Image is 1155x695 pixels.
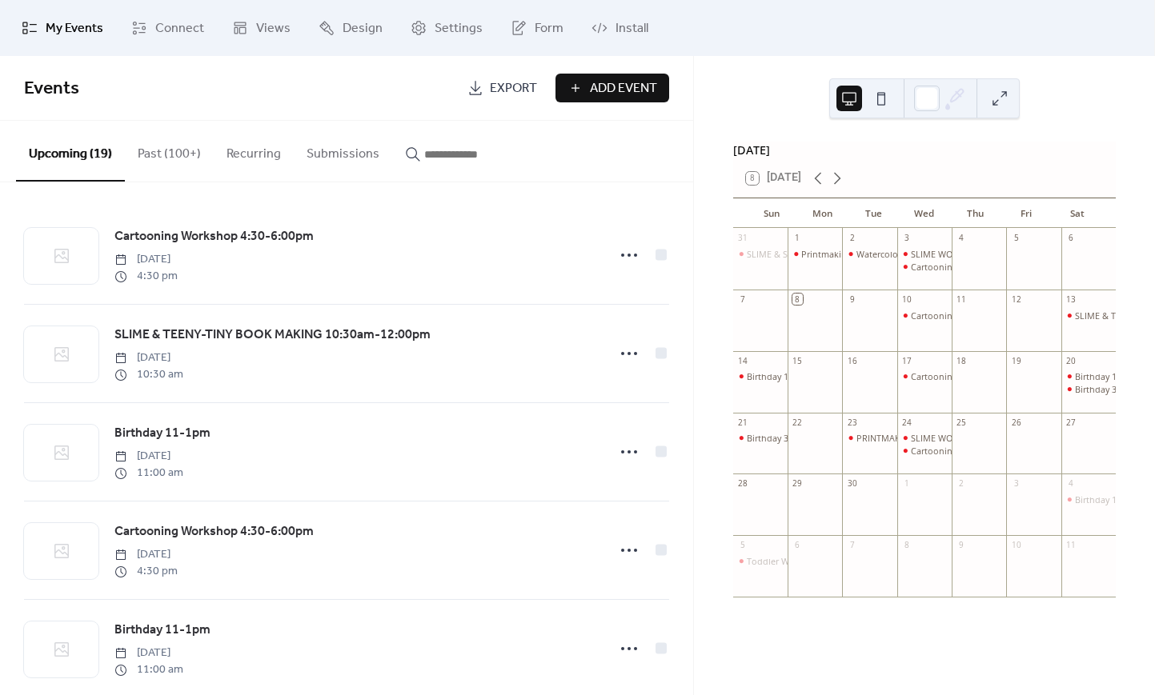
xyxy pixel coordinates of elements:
[911,432,1061,444] div: SLIME WORKSHOP 10:30am-12:00pm
[911,310,1054,322] div: Cartooning Workshop 4:30-6:00pm
[950,198,1001,229] div: Thu
[114,325,431,346] a: SLIME & TEENY-TINY BOOK MAKING 10:30am-12:00pm
[737,540,748,551] div: 5
[1011,355,1022,366] div: 19
[1075,493,1137,505] div: Birthday 1-3pm
[956,417,967,428] div: 25
[797,198,848,229] div: Mon
[114,621,211,640] span: Birthday 11-1pm
[294,121,392,180] button: Submissions
[901,294,912,305] div: 10
[214,121,294,180] button: Recurring
[114,226,314,247] a: Cartooning Workshop 4:30-6:00pm
[956,294,967,305] div: 11
[956,478,967,489] div: 2
[119,6,216,50] a: Connect
[435,19,483,38] span: Settings
[733,370,788,382] div: Birthday 11-1pm
[901,233,912,244] div: 3
[901,540,912,551] div: 8
[455,74,549,102] a: Export
[897,248,952,260] div: SLIME WORKSHOP 10:30am-12:00pm
[847,233,858,244] div: 2
[856,432,1041,444] div: PRINTMAKING WORKSHOP 10:30am-12:00pm
[899,198,950,229] div: Wed
[114,645,183,661] span: [DATE]
[1065,478,1077,489] div: 4
[733,432,788,444] div: Birthday 3:30-5:30pm
[114,522,314,541] span: Cartooning Workshop 4:30-6:00pm
[114,349,183,366] span: [DATE]
[580,6,660,50] a: Install
[1065,233,1077,244] div: 6
[792,478,804,489] div: 29
[343,19,383,38] span: Design
[1061,383,1116,395] div: Birthday 3:30-5:30pm
[847,540,858,551] div: 7
[956,355,967,366] div: 18
[114,465,183,481] span: 11:00 am
[490,79,537,98] span: Export
[114,546,178,563] span: [DATE]
[911,248,1061,260] div: SLIME WORKSHOP 10:30am-12:00pm
[616,19,648,38] span: Install
[114,268,178,285] span: 4:30 pm
[155,19,204,38] span: Connect
[737,233,748,244] div: 31
[848,198,899,229] div: Tue
[801,248,970,260] div: Printmaking Workshop 10:00am-11:30am
[842,248,896,260] div: Watercolor Printmaking 10:00am-11:30pm
[792,540,804,551] div: 6
[114,448,183,465] span: [DATE]
[555,74,669,102] button: Add Event
[747,370,814,382] div: Birthday 11-1pm
[792,355,804,366] div: 15
[737,355,748,366] div: 14
[847,417,858,428] div: 23
[847,478,858,489] div: 30
[1011,417,1022,428] div: 26
[114,251,178,268] span: [DATE]
[590,79,657,98] span: Add Event
[114,366,183,383] span: 10:30 am
[747,432,833,444] div: Birthday 3:30-5:30pm
[114,661,183,678] span: 11:00 am
[747,555,880,567] div: Toddler Workshop 9:30-11:00am
[1061,310,1116,322] div: SLIME & TEENY-TINY BOOK MAKING 10:30am-12:00pm
[1061,370,1116,382] div: Birthday 11-1pm
[114,326,431,345] span: SLIME & TEENY-TINY BOOK MAKING 10:30am-12:00pm
[46,19,103,38] span: My Events
[24,71,79,106] span: Events
[897,310,952,322] div: Cartooning Workshop 4:30-6:00pm
[897,445,952,457] div: Cartooning Workshop 4:30-6:00pm
[911,445,1054,457] div: Cartooning Workshop 4:30-6:00pm
[1011,478,1022,489] div: 3
[220,6,303,50] a: Views
[1001,198,1053,229] div: Fri
[1065,417,1077,428] div: 27
[901,355,912,366] div: 17
[897,432,952,444] div: SLIME WORKSHOP 10:30am-12:00pm
[114,424,211,443] span: Birthday 11-1pm
[114,227,314,246] span: Cartooning Workshop 4:30-6:00pm
[792,417,804,428] div: 22
[1075,370,1142,382] div: Birthday 11-1pm
[114,423,211,444] a: Birthday 11-1pm
[16,121,125,182] button: Upcoming (19)
[956,540,967,551] div: 9
[897,370,952,382] div: Cartooning Workshop 4:30-6:00pm
[747,248,896,260] div: SLIME & Stamping 11:00am-12:30pm
[956,233,967,244] div: 4
[535,19,563,38] span: Form
[1011,294,1022,305] div: 12
[733,555,788,567] div: Toddler Workshop 9:30-11:00am
[114,620,211,641] a: Birthday 11-1pm
[733,248,788,260] div: SLIME & Stamping 11:00am-12:30pm
[10,6,115,50] a: My Events
[1065,355,1077,366] div: 20
[788,248,842,260] div: Printmaking Workshop 10:00am-11:30am
[911,261,1054,273] div: Cartooning Workshop 4:30-6:00pm
[114,521,314,542] a: Cartooning Workshop 4:30-6:00pm
[256,19,291,38] span: Views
